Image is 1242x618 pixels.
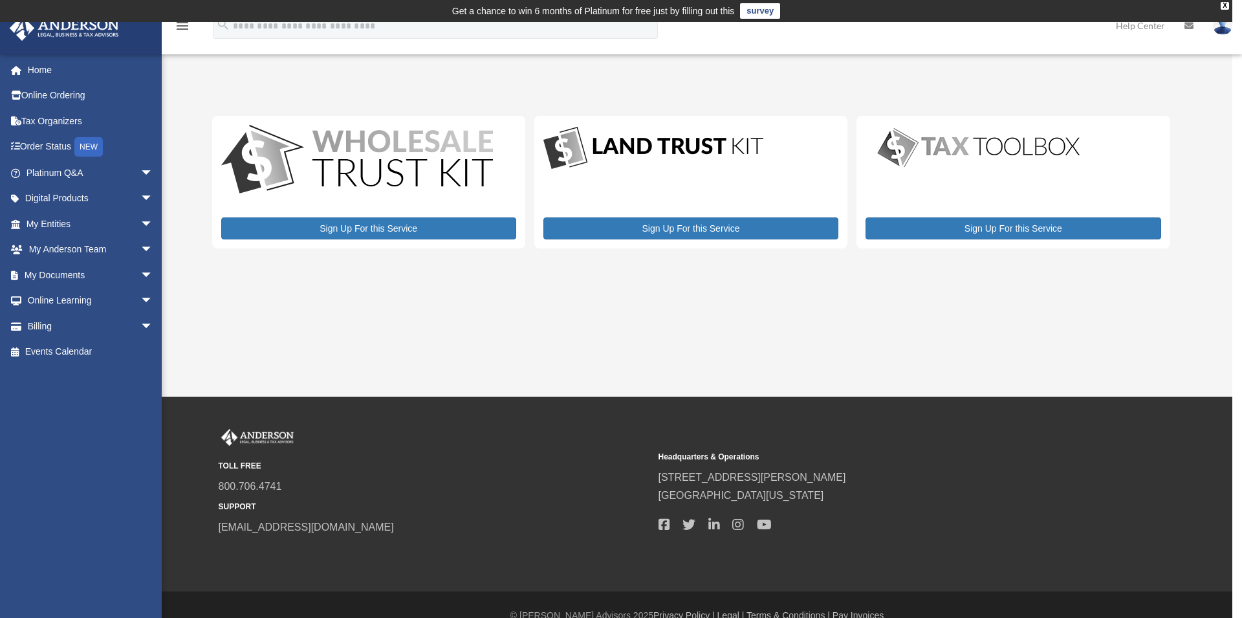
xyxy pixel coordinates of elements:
[9,313,173,339] a: Billingarrow_drop_down
[9,108,173,134] a: Tax Organizers
[659,472,846,483] a: [STREET_ADDRESS][PERSON_NAME]
[140,262,166,289] span: arrow_drop_down
[140,211,166,237] span: arrow_drop_down
[866,217,1160,239] a: Sign Up For this Service
[9,160,173,186] a: Platinum Q&Aarrow_drop_down
[866,125,1092,170] img: taxtoolbox_new-1.webp
[9,186,166,212] a: Digital Productsarrow_drop_down
[219,481,282,492] a: 800.706.4741
[9,134,173,160] a: Order StatusNEW
[9,237,173,263] a: My Anderson Teamarrow_drop_down
[9,83,173,109] a: Online Ordering
[140,237,166,263] span: arrow_drop_down
[6,16,123,41] img: Anderson Advisors Platinum Portal
[219,522,394,533] a: [EMAIL_ADDRESS][DOMAIN_NAME]
[140,186,166,212] span: arrow_drop_down
[9,211,173,237] a: My Entitiesarrow_drop_down
[1221,2,1229,10] div: close
[659,450,1089,464] small: Headquarters & Operations
[74,137,103,157] div: NEW
[175,23,190,34] a: menu
[9,339,173,365] a: Events Calendar
[216,17,230,32] i: search
[219,459,649,473] small: TOLL FREE
[221,125,493,197] img: WS-Trust-Kit-lgo-1.jpg
[740,3,780,19] a: survey
[175,18,190,34] i: menu
[543,217,838,239] a: Sign Up For this Service
[659,490,824,501] a: [GEOGRAPHIC_DATA][US_STATE]
[9,57,173,83] a: Home
[452,3,735,19] div: Get a chance to win 6 months of Platinum for free just by filling out this
[140,160,166,186] span: arrow_drop_down
[1213,16,1232,35] img: User Pic
[9,288,173,314] a: Online Learningarrow_drop_down
[219,500,649,514] small: SUPPORT
[9,262,173,288] a: My Documentsarrow_drop_down
[543,125,763,172] img: LandTrust_lgo-1.jpg
[140,313,166,340] span: arrow_drop_down
[140,288,166,315] span: arrow_drop_down
[221,217,516,239] a: Sign Up For this Service
[219,429,296,446] img: Anderson Advisors Platinum Portal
